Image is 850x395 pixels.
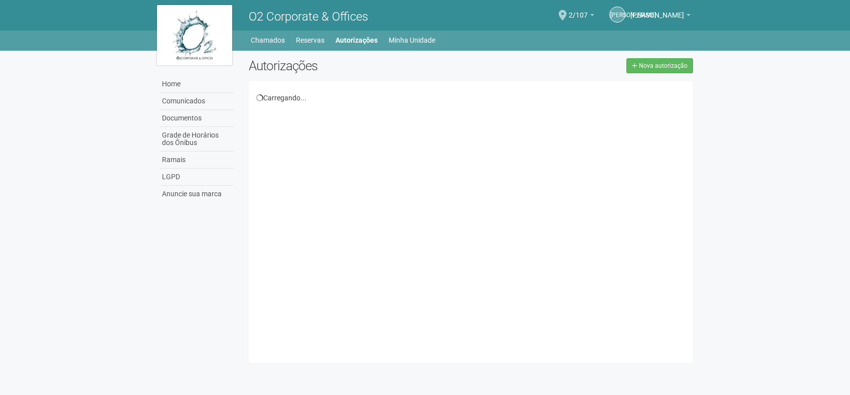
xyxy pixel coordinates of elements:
[630,13,691,21] a: [PERSON_NAME]
[630,2,684,19] span: Juliana Oliveira
[389,33,435,47] a: Minha Unidade
[159,110,234,127] a: Documentos
[256,93,686,102] div: Carregando...
[159,76,234,93] a: Home
[626,58,693,73] a: Nova autorização
[159,186,234,202] a: Anuncie sua marca
[569,2,588,19] span: 2/107
[251,33,285,47] a: Chamados
[159,93,234,110] a: Comunicados
[296,33,324,47] a: Reservas
[569,13,594,21] a: 2/107
[639,62,688,69] span: Nova autorização
[609,7,625,23] a: [PERSON_NAME]
[335,33,378,47] a: Autorizações
[249,58,463,73] h2: Autorizações
[157,5,232,65] img: logo.jpg
[249,10,368,24] span: O2 Corporate & Offices
[159,127,234,152] a: Grade de Horários dos Ônibus
[159,169,234,186] a: LGPD
[159,152,234,169] a: Ramais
